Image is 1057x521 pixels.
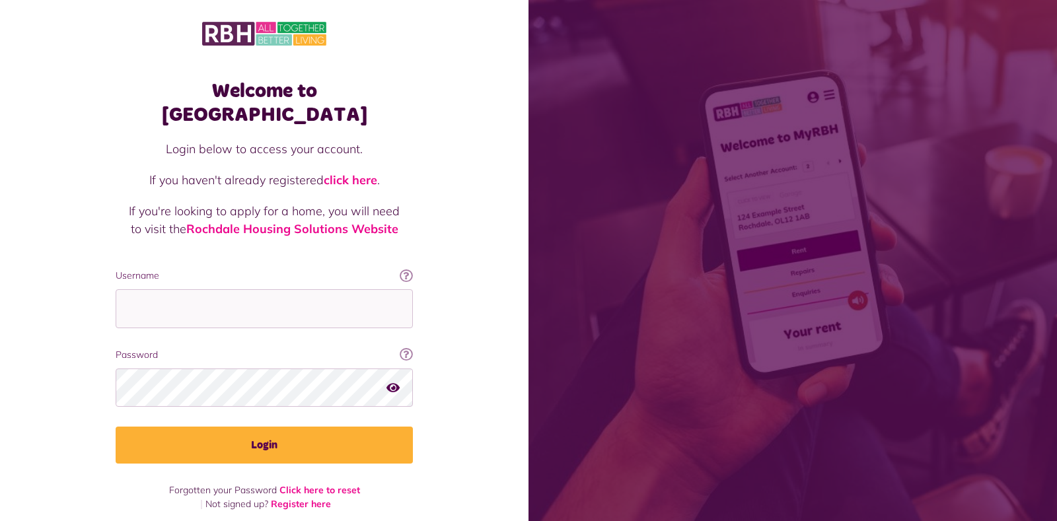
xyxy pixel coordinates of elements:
label: Username [116,269,413,283]
button: Login [116,427,413,464]
a: click here [324,172,377,188]
p: If you're looking to apply for a home, you will need to visit the [129,202,400,238]
p: Login below to access your account. [129,140,400,158]
span: Forgotten your Password [169,484,277,496]
a: Rochdale Housing Solutions Website [186,221,398,236]
h1: Welcome to [GEOGRAPHIC_DATA] [116,79,413,127]
a: Register here [271,498,331,510]
label: Password [116,348,413,362]
span: Not signed up? [205,498,268,510]
p: If you haven't already registered . [129,171,400,189]
a: Click here to reset [279,484,360,496]
img: MyRBH [202,20,326,48]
